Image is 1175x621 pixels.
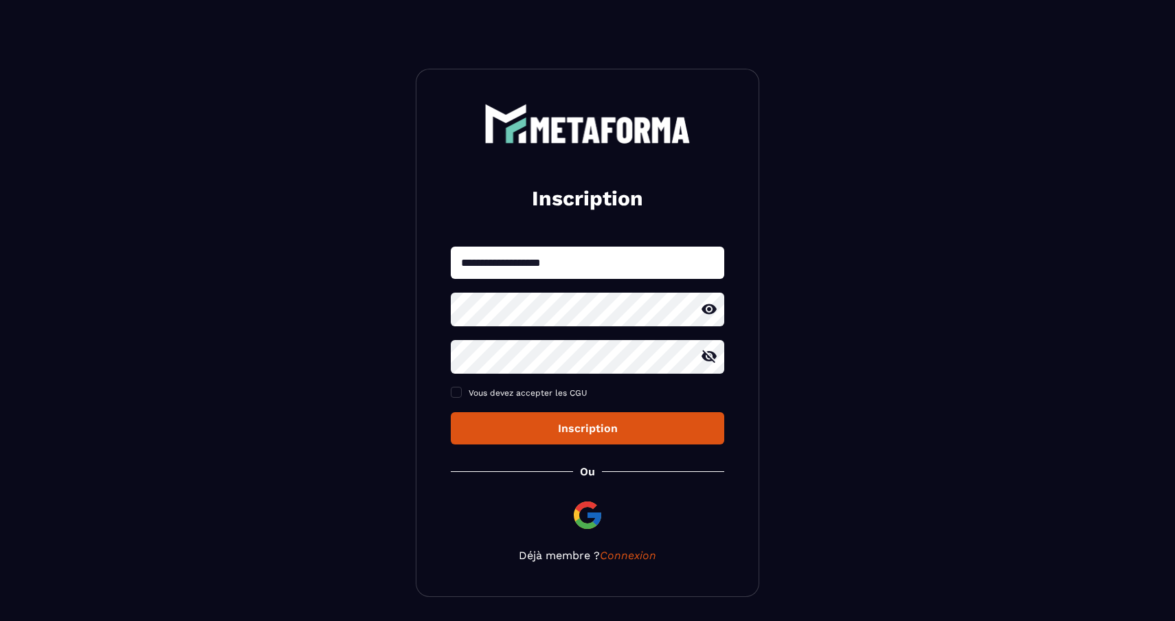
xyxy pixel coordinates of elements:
[451,549,724,562] p: Déjà membre ?
[451,104,724,144] a: logo
[484,104,691,144] img: logo
[467,185,708,212] h2: Inscription
[462,422,713,435] div: Inscription
[469,388,587,398] span: Vous devez accepter les CGU
[600,549,656,562] a: Connexion
[580,465,595,478] p: Ou
[571,499,604,532] img: google
[451,412,724,444] button: Inscription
